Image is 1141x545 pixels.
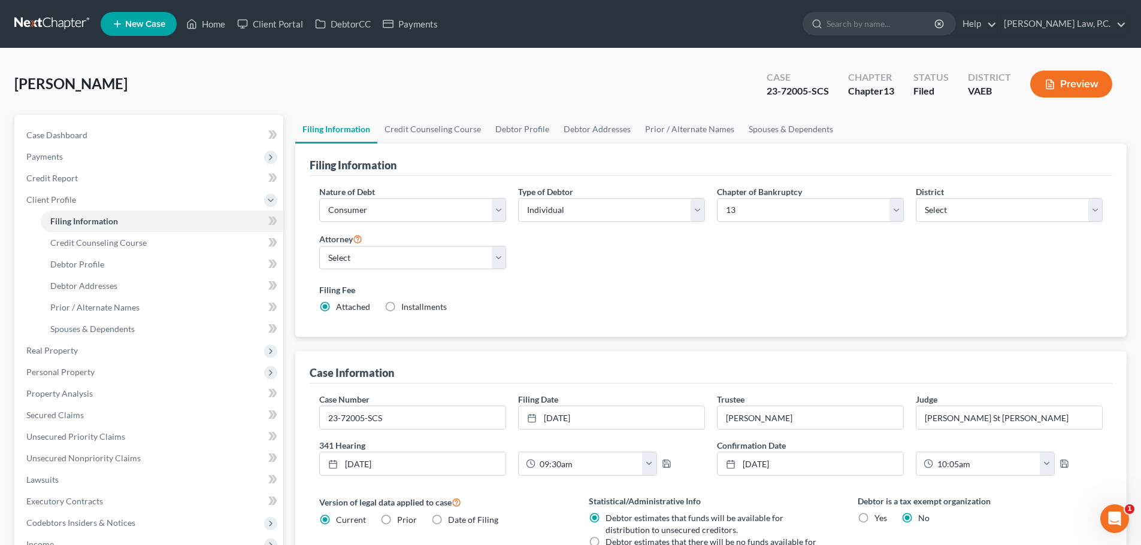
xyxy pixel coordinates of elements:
input: Search by name... [827,13,936,35]
div: Case Information [310,366,394,380]
input: -- : -- [535,452,643,475]
label: Nature of Debt [319,185,375,198]
span: Yes [874,513,887,523]
span: Debtor Addresses [50,281,117,291]
span: Personal Property [26,367,95,377]
div: Filed [913,84,949,98]
a: Unsecured Nonpriority Claims [17,447,283,469]
span: Codebtors Insiders & Notices [26,517,135,528]
span: Credit Report [26,173,78,183]
span: 13 [883,85,894,96]
div: Chapter [848,84,894,98]
span: Current [336,514,366,525]
a: Property Analysis [17,383,283,404]
span: Payments [26,151,63,162]
a: Debtor Profile [488,115,556,144]
a: Payments [377,13,444,35]
input: Enter case number... [320,406,506,429]
input: -- [718,406,903,429]
span: Credit Counseling Course [50,238,147,248]
label: Attorney [319,232,362,246]
a: Spouses & Dependents [41,318,283,340]
label: Confirmation Date [711,439,1109,452]
span: Lawsuits [26,474,59,485]
span: Client Profile [26,194,76,205]
a: Help [957,13,997,35]
span: Prior [397,514,417,525]
span: Debtor estimates that funds will be available for distribution to unsecured creditors. [606,513,783,535]
a: Credit Counseling Course [377,115,488,144]
a: Debtor Addresses [41,275,283,297]
a: Lawsuits [17,469,283,491]
div: District [968,71,1011,84]
span: Filing Information [50,216,118,226]
span: Spouses & Dependents [50,324,135,334]
a: Prior / Alternate Names [638,115,742,144]
label: Trustee [717,393,744,406]
span: [PERSON_NAME] [14,75,128,92]
span: Unsecured Priority Claims [26,431,125,442]
a: [DATE] [718,452,903,475]
span: Case Dashboard [26,130,87,140]
a: Filing Information [41,211,283,232]
a: Filing Information [295,115,377,144]
span: Debtor Profile [50,259,104,269]
a: Credit Counseling Course [41,232,283,254]
label: Version of legal data applied to case [319,495,564,509]
a: Credit Report [17,168,283,189]
span: No [918,513,930,523]
a: Executory Contracts [17,491,283,512]
div: Case [767,71,829,84]
label: District [916,185,944,198]
a: Prior / Alternate Names [41,297,283,318]
iframe: Intercom live chat [1100,504,1129,533]
span: Date of Filing [448,514,498,525]
label: Case Number [319,393,370,406]
button: Preview [1030,71,1112,98]
span: Attached [336,302,370,312]
input: -- : -- [933,452,1040,475]
span: Executory Contracts [26,496,103,506]
div: 23-72005-SCS [767,84,829,98]
span: Property Analysis [26,388,93,398]
label: Debtor is a tax exempt organization [858,495,1103,507]
div: Chapter [848,71,894,84]
span: Real Property [26,345,78,355]
a: Debtor Addresses [556,115,638,144]
span: Prior / Alternate Names [50,302,140,312]
a: Debtor Profile [41,254,283,275]
a: Secured Claims [17,404,283,426]
label: Filing Date [518,393,558,406]
div: Status [913,71,949,84]
a: [DATE] [519,406,704,429]
a: Client Portal [231,13,309,35]
span: New Case [125,20,165,29]
a: Home [180,13,231,35]
label: Statistical/Administrative Info [589,495,834,507]
span: Unsecured Nonpriority Claims [26,453,141,463]
label: 341 Hearing [313,439,711,452]
a: Unsecured Priority Claims [17,426,283,447]
label: Type of Debtor [518,185,573,198]
a: Spouses & Dependents [742,115,840,144]
span: Installments [401,302,447,312]
div: VAEB [968,84,1011,98]
a: [DATE] [320,452,506,475]
span: Secured Claims [26,410,84,420]
div: Filing Information [310,158,397,172]
span: 1 [1125,504,1134,514]
input: -- [916,406,1102,429]
a: [PERSON_NAME] Law, P.C. [998,13,1126,35]
label: Judge [916,393,937,406]
a: DebtorCC [309,13,377,35]
label: Filing Fee [319,284,1103,296]
label: Chapter of Bankruptcy [717,185,802,198]
a: Case Dashboard [17,124,283,146]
